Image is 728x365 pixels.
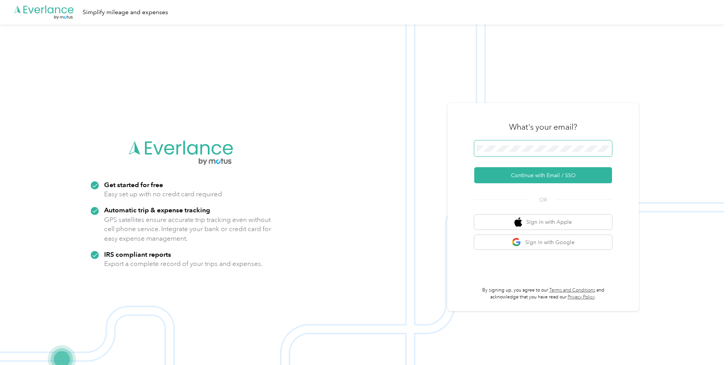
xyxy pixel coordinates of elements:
[104,250,171,258] strong: IRS compliant reports
[549,287,595,293] a: Terms and Conditions
[83,8,168,17] div: Simplify mileage and expenses
[104,181,163,189] strong: Get started for free
[514,217,522,227] img: apple logo
[104,206,210,214] strong: Automatic trip & expense tracking
[530,196,557,204] span: OR
[104,259,263,269] p: Export a complete record of your trips and expenses.
[474,167,612,183] button: Continue with Email / SSO
[474,235,612,250] button: google logoSign in with Google
[474,215,612,230] button: apple logoSign in with Apple
[512,238,521,247] img: google logo
[568,294,595,300] a: Privacy Policy
[104,215,271,243] p: GPS satellites ensure accurate trip tracking even without cell phone service. Integrate your bank...
[509,122,577,132] h3: What's your email?
[104,189,222,199] p: Easy set up with no credit card required
[474,287,612,300] p: By signing up, you agree to our and acknowledge that you have read our .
